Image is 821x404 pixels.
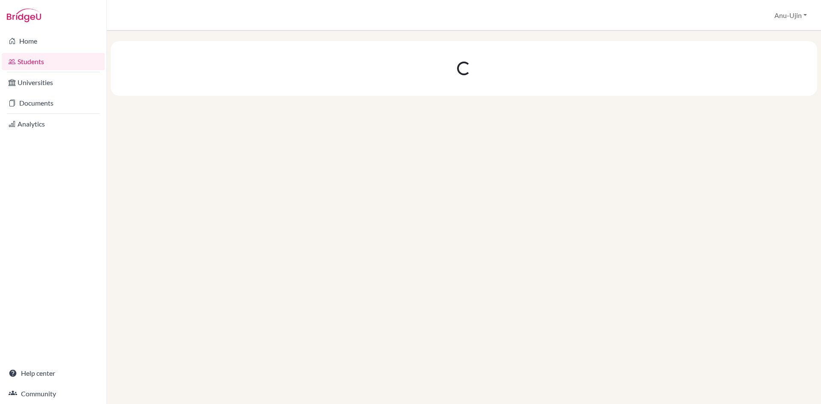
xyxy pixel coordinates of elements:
a: Community [2,385,105,402]
a: Students [2,53,105,70]
a: Universities [2,74,105,91]
a: Home [2,32,105,50]
img: Bridge-U [7,9,41,22]
a: Analytics [2,115,105,133]
a: Help center [2,365,105,382]
button: Anu-Ujin [771,7,811,24]
a: Documents [2,94,105,112]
